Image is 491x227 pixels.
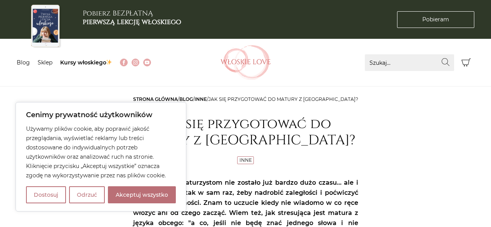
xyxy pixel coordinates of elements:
button: Koszyk [458,54,475,71]
button: Odrzuć [69,186,105,203]
p: Używamy plików cookie, aby poprawić jakość przeglądania, wyświetlać reklamy lub treści dostosowan... [26,124,176,180]
input: Szukaj... [365,54,454,71]
p: Cenimy prywatność użytkowników [26,110,176,120]
h3: Pobierz BEZPŁATNĄ [83,9,181,26]
a: Sklep [38,59,52,66]
a: Blog [17,59,30,66]
span: Pobieram [422,16,449,24]
a: Strona główna [133,96,178,102]
img: ✨ [106,59,112,65]
img: Włoskielove [220,45,271,80]
b: pierwszą lekcję włoskiego [83,17,181,27]
span: Jak się przygotować do matury z [GEOGRAPHIC_DATA]? [208,96,358,102]
h1: Jak się przygotować do matury z [GEOGRAPHIC_DATA]? [133,116,358,149]
a: Pobieram [397,11,474,28]
span: / / / [133,96,358,102]
button: Akceptuj wszystko [108,186,176,203]
a: Kursy włoskiego [60,59,113,66]
a: Inne [239,157,252,163]
button: Dostosuj [26,186,66,203]
a: Blog [179,96,193,102]
a: Inne [194,96,207,102]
